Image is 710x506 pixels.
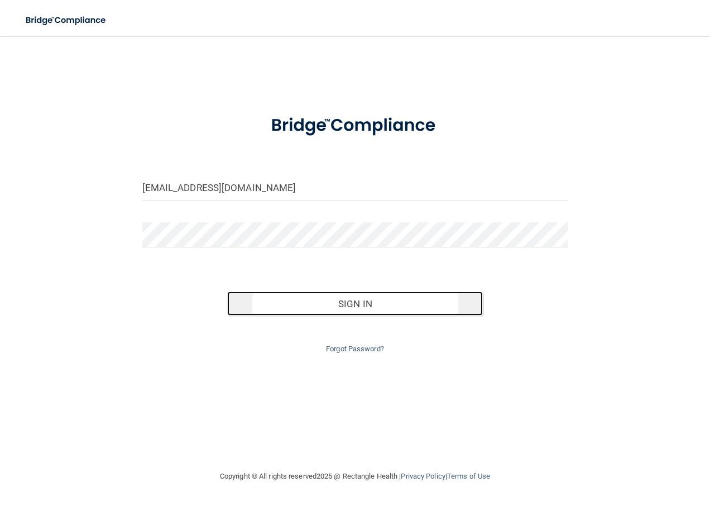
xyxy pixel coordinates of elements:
[401,472,445,480] a: Privacy Policy
[326,345,384,353] a: Forgot Password?
[227,292,483,316] button: Sign In
[517,427,697,471] iframe: Drift Widget Chat Controller
[17,9,116,32] img: bridge_compliance_login_screen.278c3ca4.svg
[447,472,490,480] a: Terms of Use
[253,103,457,149] img: bridge_compliance_login_screen.278c3ca4.svg
[142,175,568,201] input: Email
[151,459,559,494] div: Copyright © All rights reserved 2025 @ Rectangle Health | |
